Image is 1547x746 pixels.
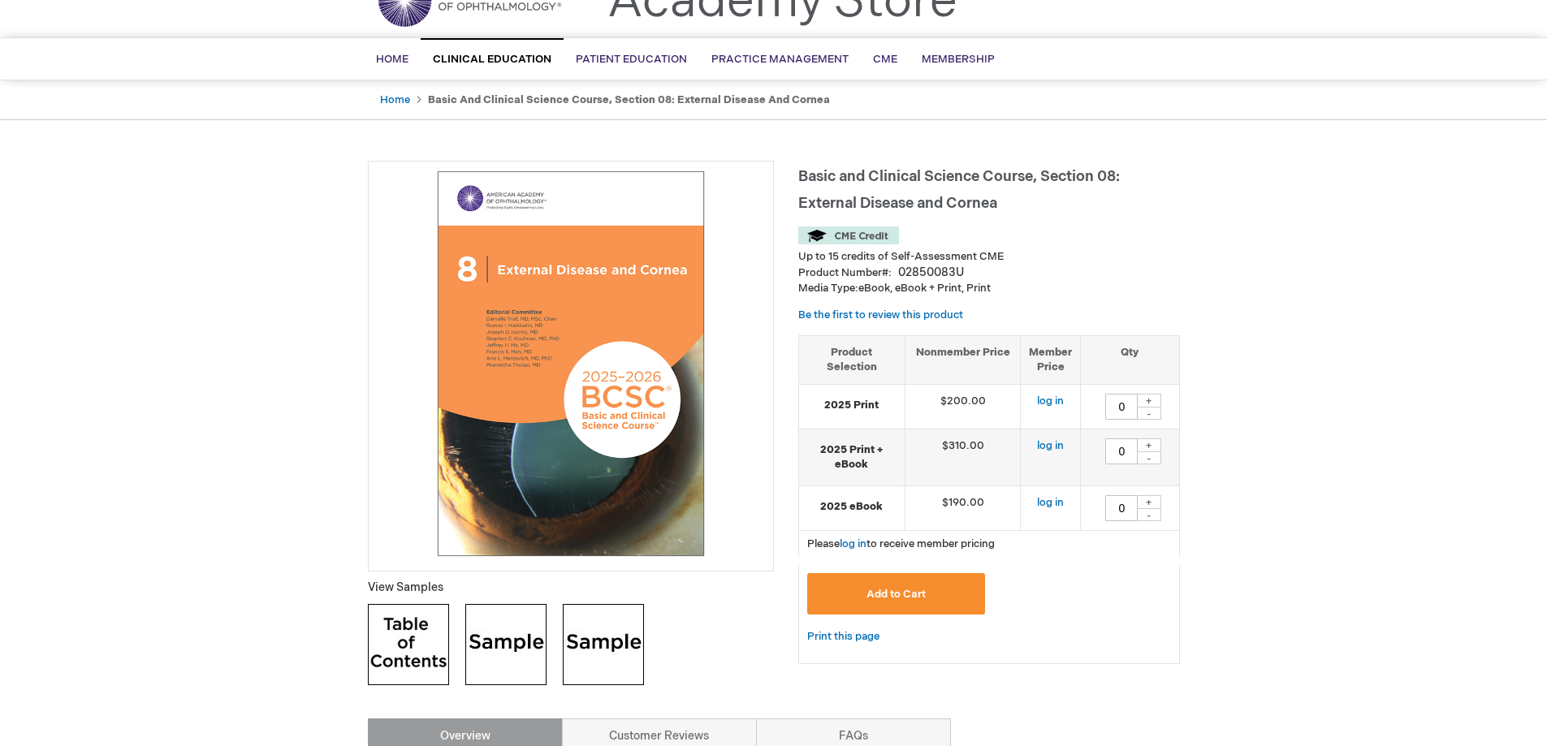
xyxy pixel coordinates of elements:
[1137,508,1161,521] div: -
[1021,335,1081,384] th: Member Price
[799,335,905,384] th: Product Selection
[465,604,547,685] img: Click to view
[1105,495,1138,521] input: Qty
[922,53,995,66] span: Membership
[1137,438,1161,452] div: +
[1137,451,1161,464] div: -
[1105,438,1138,464] input: Qty
[433,53,551,66] span: Clinical Education
[798,281,1180,296] p: eBook, eBook + Print, Print
[798,249,1180,265] li: Up to 15 credits of Self-Assessment CME
[711,53,849,66] span: Practice Management
[380,93,410,106] a: Home
[1137,394,1161,407] div: +
[576,53,687,66] span: Patient Education
[807,537,995,550] span: Please to receive member pricing
[866,588,926,601] span: Add to Cart
[1037,496,1064,509] a: log in
[1137,495,1161,509] div: +
[905,384,1021,429] td: $200.00
[1105,394,1138,420] input: Qty
[807,442,897,472] strong: 2025 Print + eBook
[905,335,1021,384] th: Nonmember Price
[376,53,408,66] span: Home
[1081,335,1179,384] th: Qty
[1037,395,1064,407] a: log in
[905,429,1021,485] td: $310.00
[377,170,765,558] img: Basic and Clinical Science Course, Section 08: External Disease and Cornea
[368,604,449,685] img: Click to view
[1137,407,1161,420] div: -
[798,226,899,244] img: CME Credit
[898,265,964,281] div: 02850083U
[798,168,1120,212] span: Basic and Clinical Science Course, Section 08: External Disease and Cornea
[807,398,897,413] strong: 2025 Print
[368,580,774,596] p: View Samples
[873,53,897,66] span: CME
[798,308,963,321] a: Be the first to review this product
[807,499,897,515] strong: 2025 eBook
[428,93,830,106] strong: Basic and Clinical Science Course, Section 08: External Disease and Cornea
[1037,439,1064,452] a: log in
[798,266,892,279] strong: Product Number
[563,604,644,685] img: Click to view
[807,627,879,647] a: Print this page
[807,573,986,614] button: Add to Cart
[840,537,866,550] a: log in
[798,282,858,295] strong: Media Type:
[905,485,1021,530] td: $190.00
